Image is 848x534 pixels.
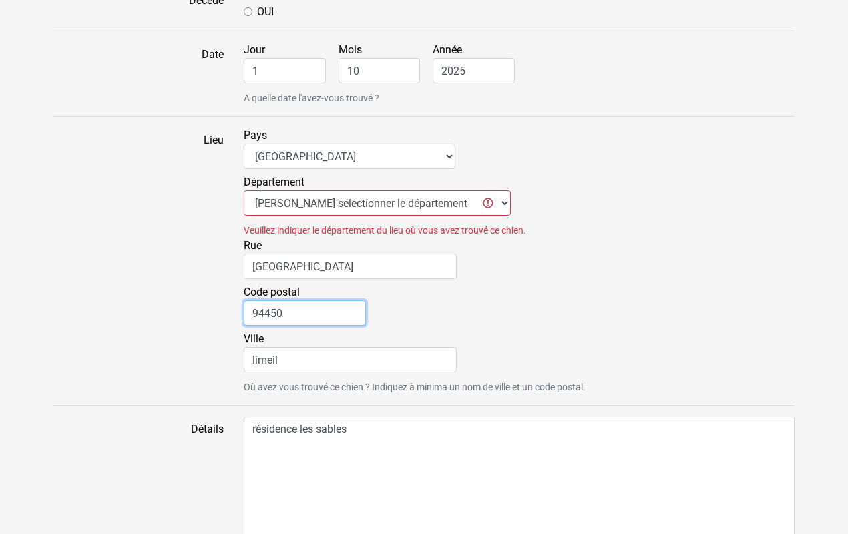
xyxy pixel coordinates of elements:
label: Rue [244,238,457,279]
label: Année [433,42,525,83]
label: OUI [257,4,274,20]
label: Date [43,42,234,105]
input: Rue [244,254,457,279]
select: Pays [244,144,455,169]
small: Où avez vous trouvé ce chien ? Indiquez à minima un nom de ville et un code postal. [244,380,795,394]
label: Département [244,174,511,216]
label: Pays [244,127,455,169]
div: Veuillez indiquer le département du lieu où vous avez trouvé ce chien. [244,224,795,238]
label: Jour [244,42,336,83]
input: Mois [339,58,421,83]
input: Jour [244,58,326,83]
label: Code postal [244,284,366,326]
input: Code postal [244,300,366,326]
input: OUI [244,7,252,16]
label: Lieu [43,127,234,394]
label: Ville [244,331,457,372]
select: Département [244,190,511,216]
label: Mois [339,42,431,83]
input: Année [433,58,515,83]
input: Ville [244,347,457,372]
small: A quelle date l'avez-vous trouvé ? [244,91,795,105]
